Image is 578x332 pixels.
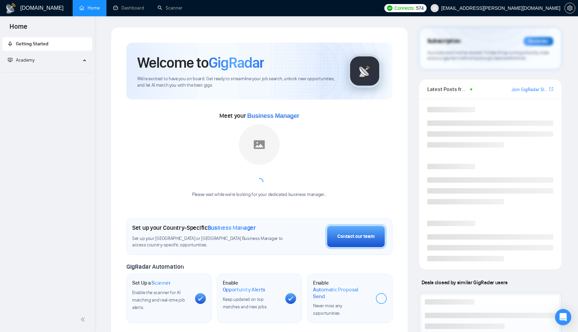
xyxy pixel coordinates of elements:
a: export [549,86,553,92]
span: Business Manager [208,224,256,231]
span: user [432,6,437,10]
span: Academy [8,57,34,63]
span: Keep updated on top matches and new jobs. [223,296,268,310]
span: Automatic Proposal Send [313,286,370,300]
div: Contact our team [337,233,375,240]
button: setting [564,3,575,14]
span: Home [4,22,33,36]
button: Contact our team [325,224,387,249]
h1: Welcome to [137,53,264,72]
h1: Set up your Country-Specific [132,224,256,231]
span: Your subscription will be renewed. To keep things running smoothly, make sure your payment method... [427,50,549,61]
span: GigRadar Automation [126,263,184,270]
div: Reminder [524,37,553,46]
img: placeholder.png [239,124,280,165]
img: gigradar-logo.png [348,54,382,88]
span: Academy [16,57,34,63]
img: upwork-logo.png [387,5,392,11]
h1: Set Up a [132,280,170,286]
span: 574 [416,4,424,12]
span: We're excited to have you on board. Get ready to streamline your job search, unlock new opportuni... [137,76,337,89]
span: Subscription [427,36,461,47]
a: Join GigRadar Slack Community [511,86,548,93]
img: logo [5,3,16,14]
span: Deals closed by similar GigRadar users [419,276,510,288]
h1: Enable [223,280,280,293]
a: setting [564,5,575,11]
div: Open Intercom Messenger [555,309,571,325]
span: Getting Started [16,41,48,47]
span: GigRadar [209,53,264,72]
a: searchScanner [158,5,183,11]
a: dashboardDashboard [113,5,144,11]
span: loading [255,178,263,186]
span: Set up your [GEOGRAPHIC_DATA] or [GEOGRAPHIC_DATA] Business Manager to access country-specific op... [132,236,285,248]
span: Scanner [151,280,170,286]
li: Academy Homepage [2,70,92,74]
span: Latest Posts from the GigRadar Community [427,85,468,93]
span: rocket [8,41,13,46]
span: Never miss any opportunities. [313,303,342,316]
span: Opportunity Alerts [223,286,266,293]
span: Connects: [394,4,415,12]
span: Business Manager [247,112,299,119]
span: Enable the scanner for AI matching and real-time job alerts. [132,290,185,310]
span: Meet your [219,112,299,119]
h1: Enable [313,280,370,300]
span: double-left [80,316,87,323]
a: homeHome [79,5,100,11]
span: fund-projection-screen [8,58,13,62]
li: Getting Started [2,37,92,51]
span: setting [565,5,575,11]
div: Please wait while we're looking for your dedicated business manager... [188,192,331,198]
